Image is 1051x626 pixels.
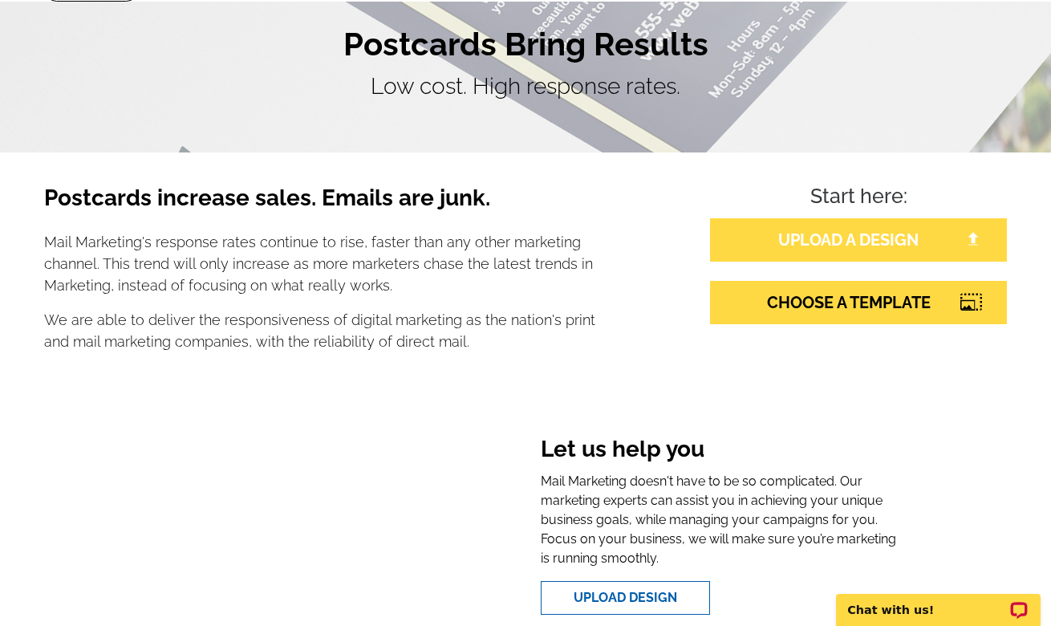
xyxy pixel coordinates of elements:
[710,281,1007,324] a: CHOOSE A TEMPLATE
[966,232,980,246] img: file-upload-white.png
[710,218,1007,262] a: UPLOAD A DESIGN
[44,231,596,296] p: Mail Marketing's response rates continue to rise, faster than any other marketing channel. This t...
[44,309,596,352] p: We are able to deliver the responsiveness of digital marketing as the nation's print and mail mar...
[710,185,1007,212] h4: Start here:
[44,70,1007,104] p: Low cost. High response rates.
[541,472,899,568] p: Mail Marketing doesn't have to be so complicated. Our marketing experts can assist you in achievi...
[826,575,1051,626] iframe: LiveChat chat widget
[44,185,596,225] h3: Postcards increase sales. Emails are junk.
[44,25,1007,63] h1: Postcards Bring Results
[541,436,899,466] h3: Let us help you
[541,581,710,615] a: Upload Design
